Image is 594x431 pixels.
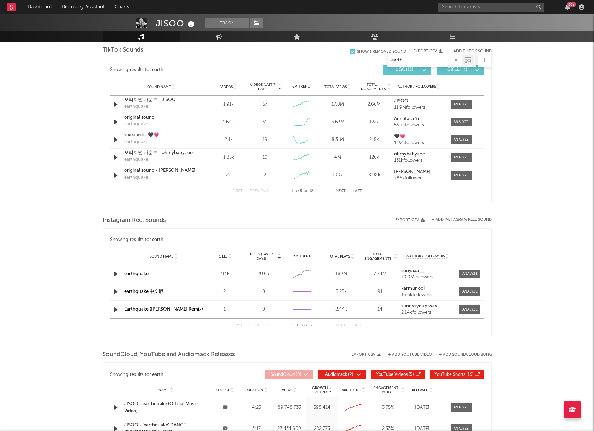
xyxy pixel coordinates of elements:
div: 7.74M [362,271,398,278]
div: 189M [323,271,359,278]
div: 11.9M followers [394,105,443,110]
strong: sooyaaa__ [401,268,425,273]
div: 79.9M followers [401,275,454,280]
span: UGC ( 11 ) [388,68,421,72]
div: earth [152,236,163,244]
button: Next [336,324,346,327]
div: 6M Trend [285,254,320,259]
div: 3.63M [321,119,354,126]
span: Total Plays [328,254,350,259]
div: 2.44k [323,306,359,313]
a: 오리지널 사운드 - ohmybabyzoo [124,149,198,157]
div: + Add Instagram Reel Sound [425,218,492,222]
div: 1 3 3 [283,321,322,330]
div: 2 [264,172,266,179]
div: 19 [263,136,267,143]
span: Reels (last 7 days) [246,252,277,261]
div: 20 [212,172,245,179]
button: SoundCloud(0) [265,370,313,379]
a: JISOO [394,99,443,104]
div: 1 5 12 [283,187,322,196]
div: earth [152,371,163,379]
div: earthquake [124,138,148,146]
span: SoundCloud [271,373,295,377]
button: Export CSV [395,218,425,222]
span: of [304,190,308,193]
div: 131k followers [394,158,443,163]
a: ohmybabyzoo [394,152,443,157]
button: Official(1) [437,65,484,75]
div: 786k followers [394,176,443,181]
button: + Add YouTube Video [388,353,432,357]
div: 199k [321,172,354,179]
div: earth [152,66,163,74]
div: 8.31M [321,136,354,143]
span: Official ( 1 ) [441,68,474,72]
div: 오리지널 사운드 - JISOO [124,96,198,104]
span: Views [282,388,292,392]
div: 20.6k [246,271,281,278]
p: (Last 7d) [312,390,328,394]
span: Reels [218,254,227,259]
div: 0 [246,306,281,313]
button: YouTube Shorts(19) [430,370,484,379]
span: ( 0 ) [270,373,302,377]
span: to [294,190,299,193]
a: karmunooi [401,286,454,291]
span: Author / Followers [398,84,436,89]
span: Released [412,388,428,392]
div: Showing results for [110,370,265,379]
button: + Add TikTok Sound [450,49,492,53]
div: earthquake [124,156,148,163]
div: 598,414 [308,404,336,411]
div: Showing results for [110,236,484,244]
div: 8.98k [358,172,391,179]
div: 57 [263,101,267,108]
input: Search by song name or URL [388,58,462,63]
div: 4:25 [243,404,271,411]
button: First [232,324,243,327]
div: 2.66M [358,101,391,108]
div: Showing results for [110,65,297,75]
div: earthquake [124,121,148,128]
div: 51 [263,119,267,126]
button: + Add TikTok Sound [443,49,492,53]
strong: [PERSON_NAME] [394,170,431,174]
div: 55.7k followers [394,123,443,128]
div: 1.92k followers [394,141,443,146]
button: Track [205,18,249,28]
a: [PERSON_NAME] [394,170,443,175]
a: earthquake [124,272,149,276]
button: Previous [250,324,269,327]
strong: ohmybabyzoo [394,152,425,157]
a: earthquake 中文版 [124,289,163,294]
div: earthquake [124,103,148,110]
div: earthquake [124,174,148,181]
button: 99+ [565,4,570,10]
div: [DATE] [408,404,437,411]
div: 0 [246,288,281,295]
div: 126k [358,154,391,161]
span: Total Engagements [358,83,386,91]
div: 2 [207,288,242,295]
div: 1 [207,306,242,313]
a: sunnysydup.wav [401,304,454,309]
a: original sound [124,114,198,121]
span: to [295,324,299,327]
div: 4M [321,154,354,161]
div: suara asli - 🖤💗 [124,132,198,139]
div: 14 [362,306,398,313]
div: + Add YouTube Video [381,353,432,357]
div: 3.25k [323,288,359,295]
span: TikTok Sounds [103,46,143,54]
strong: 🖤💗 [394,134,405,139]
button: Last [353,324,362,327]
span: of [304,324,308,327]
strong: karmunooi [401,286,425,291]
div: Show 1 Removed Sound [357,49,406,54]
span: Audiomack [325,373,347,377]
a: JISOO - earthquake (Official Music Video) [124,401,208,414]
